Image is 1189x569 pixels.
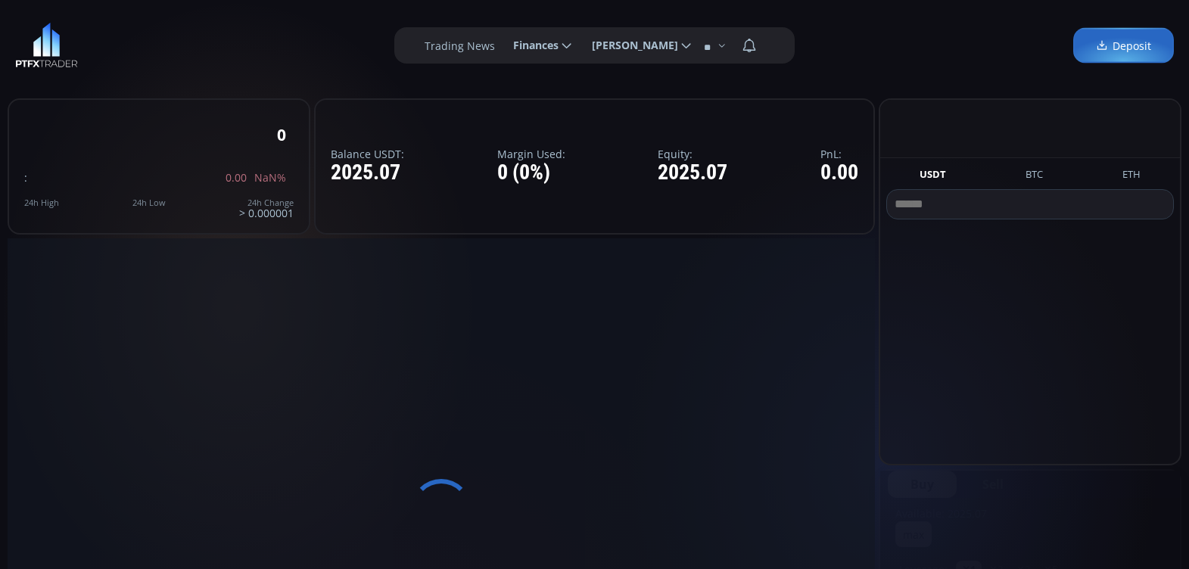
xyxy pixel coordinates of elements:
[1073,28,1174,64] a: Deposit
[658,148,727,160] label: Equity:
[239,198,294,207] div: 24h Change
[239,198,294,219] div: > 0.000001
[820,161,858,185] div: 0.00
[254,172,286,183] span: NaN%
[914,167,952,186] button: USDT
[277,126,286,144] div: 0
[581,30,678,61] span: [PERSON_NAME]
[658,161,727,185] div: 2025.07
[1096,38,1151,54] span: Deposit
[497,148,565,160] label: Margin Used:
[503,30,559,61] span: Finances
[820,148,858,160] label: PnL:
[1019,167,1049,186] button: BTC
[132,198,166,207] div: 24h Low
[497,161,565,185] div: 0 (0%)
[331,161,404,185] div: 2025.07
[24,198,59,207] div: 24h High
[425,38,495,54] label: Trading News
[1116,167,1147,186] button: ETH
[226,172,247,183] span: 0.00
[24,170,27,185] span: :
[15,23,78,68] img: LOGO
[331,148,404,160] label: Balance USDT:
